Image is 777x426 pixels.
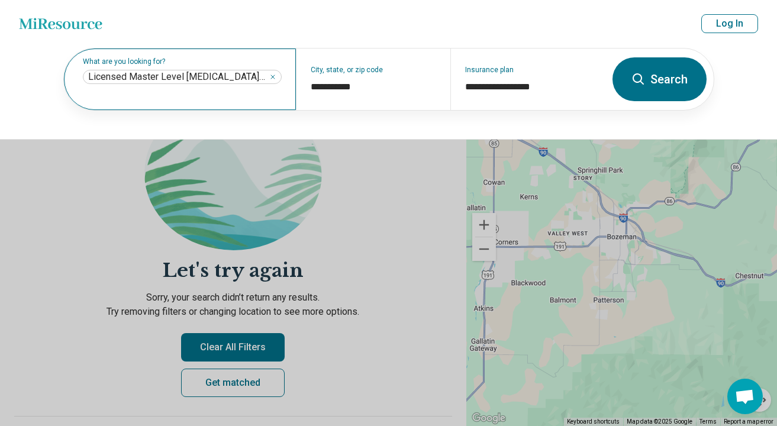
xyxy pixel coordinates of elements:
button: Search [612,57,707,101]
button: Licensed Master Level Psychologist (LMLP) [269,73,276,80]
label: What are you looking for? [83,58,282,65]
div: Open chat [727,379,763,414]
button: Log In [701,14,758,33]
div: Licensed Master Level Psychologist (LMLP) [83,70,282,84]
span: Licensed Master Level [MEDICAL_DATA] (LMLP) [88,71,267,83]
